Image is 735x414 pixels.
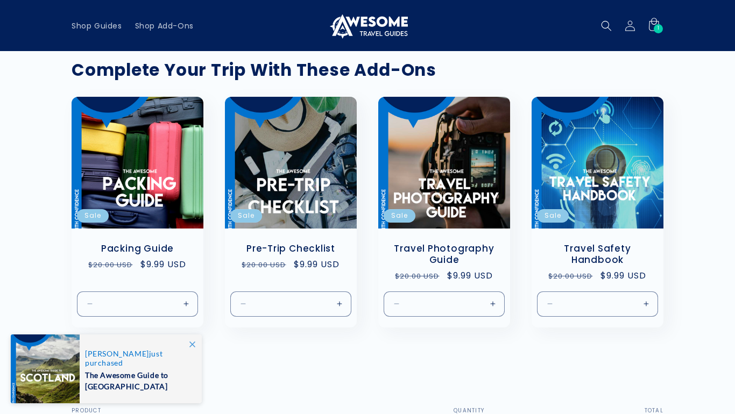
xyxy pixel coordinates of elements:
[658,24,660,33] span: 1
[85,349,190,367] span: just purchased
[65,15,129,37] a: Shop Guides
[581,291,616,316] input: Quantity for Default Title
[542,243,653,266] a: Travel Safety Handbook
[427,291,462,316] input: Quantity for Default Title
[135,21,194,31] span: Shop Add-Ons
[274,291,309,316] input: Quantity for Default Title
[323,9,412,42] a: Awesome Travel Guides
[389,243,499,266] a: Travel Photography Guide
[121,291,156,316] input: Quantity for Default Title
[236,243,346,254] a: Pre-Trip Checklist
[595,14,618,38] summary: Search
[72,97,663,327] ul: Slider
[85,367,190,392] span: The Awesome Guide to [GEOGRAPHIC_DATA]
[129,15,200,37] a: Shop Add-Ons
[82,243,193,254] a: Packing Guide
[85,349,149,358] span: [PERSON_NAME]
[72,21,122,31] span: Shop Guides
[327,13,408,39] img: Awesome Travel Guides
[72,58,436,82] strong: Complete Your Trip With These Add-Ons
